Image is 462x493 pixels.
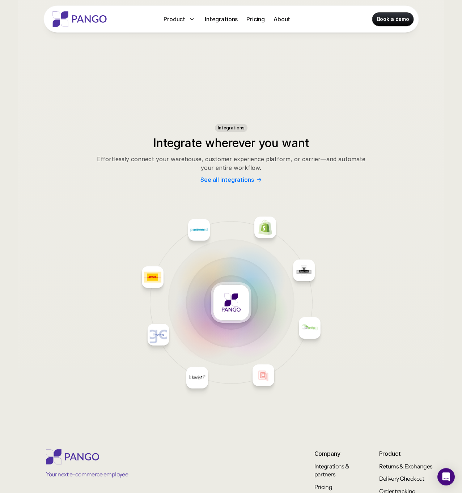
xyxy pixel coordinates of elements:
p: See all integrations [200,177,254,184]
img: Placeholder logo [260,222,271,233]
p: Company [314,450,354,458]
h3: Integrate wherever you want [96,137,367,150]
img: Placeholder logo [191,373,202,383]
a: Returns & Exchanges [379,463,433,470]
p: Product [379,450,437,458]
p: Pricing [246,15,265,24]
h2: Integrations [218,126,245,131]
p: Product [164,15,185,24]
a: Integrations [202,14,241,25]
a: Pricing [314,484,332,491]
a: About [271,14,293,25]
img: Placeholder logo [304,323,315,334]
a: Book a demo [373,13,414,26]
img: Placeholder logo [153,330,164,340]
img: Placeholder logo [298,265,309,276]
p: Effortlessly connect your warehouse, customer experience platform, or carrier—and automate your e... [96,155,367,172]
p: Book a demo [377,16,409,23]
a: See all integrations [200,177,262,184]
p: About [274,15,290,24]
a: Delivery Checkout [379,475,424,483]
img: Placeholder logo [258,370,268,381]
a: Integrations & partners [314,463,350,478]
a: Pricing [243,14,268,25]
p: Integrations [205,15,238,24]
img: Placeholder logo [194,225,204,236]
img: Placeholder logo [147,272,158,283]
div: Open Intercom Messenger [437,468,455,486]
p: Your next e-commerce employee [46,471,128,479]
img: Placeholder logo [222,293,241,312]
